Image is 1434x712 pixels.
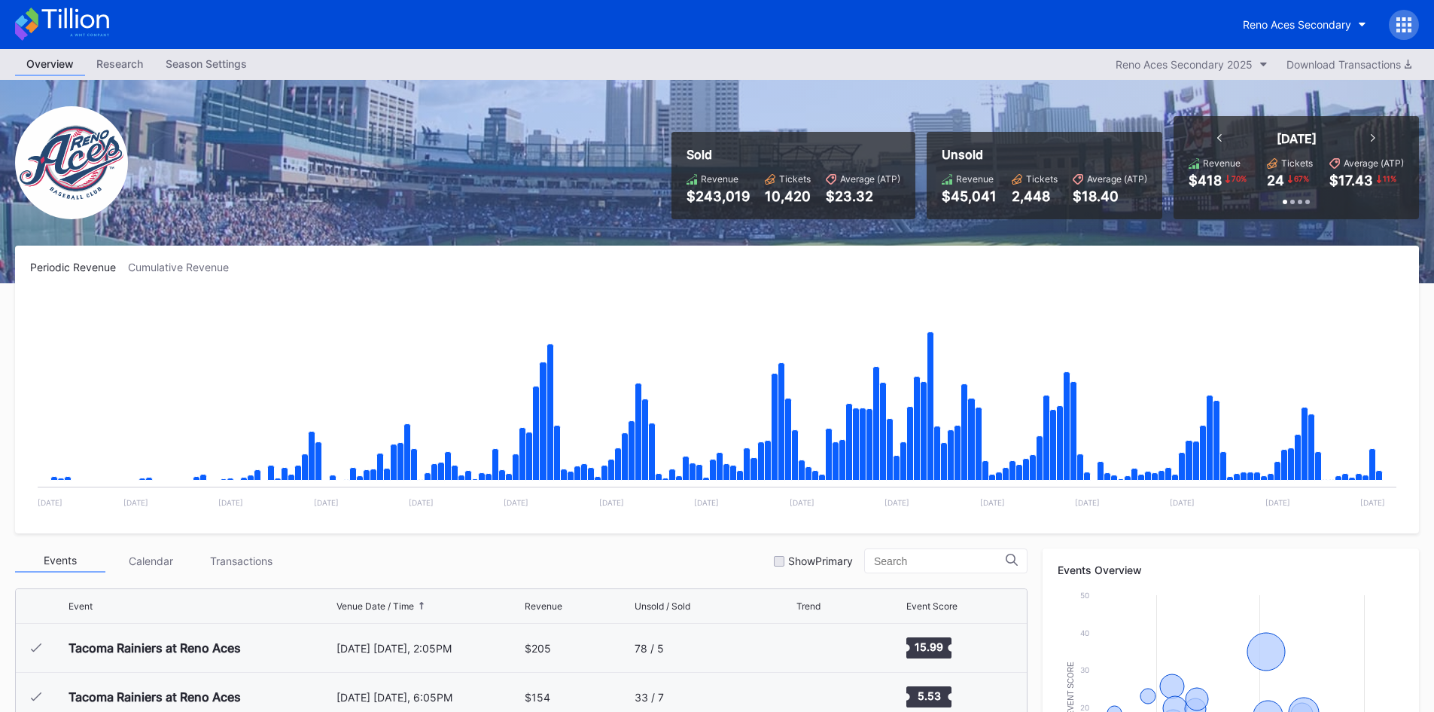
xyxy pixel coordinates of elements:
[1292,173,1311,185] div: 67 %
[1108,54,1275,75] button: Reno Aces Secondary 2025
[788,555,853,567] div: Show Primary
[1087,173,1147,185] div: Average (ATP)
[1232,11,1378,38] button: Reno Aces Secondary
[1073,188,1147,204] div: $18.40
[105,549,196,573] div: Calendar
[906,600,958,612] div: Event Score
[196,549,286,573] div: Transactions
[336,691,522,704] div: [DATE] [DATE], 6:05PM
[917,689,940,702] text: 5.53
[15,106,128,219] img: RenoAces.png
[30,261,128,273] div: Periodic Revenue
[687,188,750,204] div: $243,019
[1230,173,1248,185] div: 70 %
[1058,564,1404,576] div: Events Overview
[765,188,811,204] div: 10,420
[1265,498,1290,507] text: [DATE]
[796,629,842,667] svg: Chart title
[154,53,258,75] div: Season Settings
[1170,498,1195,507] text: [DATE]
[956,173,994,185] div: Revenue
[525,642,551,655] div: $205
[1026,173,1058,185] div: Tickets
[915,640,943,653] text: 15.99
[15,549,105,573] div: Events
[840,173,900,185] div: Average (ATP)
[504,498,528,507] text: [DATE]
[1381,173,1398,185] div: 11 %
[1267,173,1284,188] div: 24
[942,147,1147,162] div: Unsold
[128,261,241,273] div: Cumulative Revenue
[1189,173,1222,188] div: $418
[1075,498,1100,507] text: [DATE]
[796,600,821,612] div: Trend
[15,53,85,76] a: Overview
[942,188,997,204] div: $45,041
[701,173,738,185] div: Revenue
[779,173,811,185] div: Tickets
[874,555,1006,567] input: Search
[525,600,562,612] div: Revenue
[525,691,550,704] div: $154
[635,642,664,655] div: 78 / 5
[687,147,900,162] div: Sold
[980,498,1005,507] text: [DATE]
[154,53,258,76] a: Season Settings
[1080,628,1089,637] text: 40
[123,498,148,507] text: [DATE]
[85,53,154,75] div: Research
[336,600,414,612] div: Venue Date / Time
[790,498,814,507] text: [DATE]
[38,498,62,507] text: [DATE]
[599,498,624,507] text: [DATE]
[1080,665,1089,674] text: 30
[1203,157,1241,169] div: Revenue
[30,292,1404,518] svg: Chart title
[1281,157,1313,169] div: Tickets
[635,691,664,704] div: 33 / 7
[314,498,339,507] text: [DATE]
[69,600,93,612] div: Event
[694,498,719,507] text: [DATE]
[1286,58,1411,71] div: Download Transactions
[69,640,241,655] div: Tacoma Rainiers at Reno Aces
[336,642,522,655] div: [DATE] [DATE], 2:05PM
[1329,173,1373,188] div: $17.43
[1243,18,1351,31] div: Reno Aces Secondary
[1360,498,1385,507] text: [DATE]
[1080,703,1089,712] text: 20
[409,498,434,507] text: [DATE]
[218,498,243,507] text: [DATE]
[826,188,900,204] div: $23.32
[69,689,241,704] div: Tacoma Rainiers at Reno Aces
[1344,157,1404,169] div: Average (ATP)
[884,498,909,507] text: [DATE]
[85,53,154,76] a: Research
[1116,58,1253,71] div: Reno Aces Secondary 2025
[635,600,690,612] div: Unsold / Sold
[1012,188,1058,204] div: 2,448
[1279,54,1419,75] button: Download Transactions
[1080,591,1089,600] text: 50
[1277,131,1317,146] div: [DATE]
